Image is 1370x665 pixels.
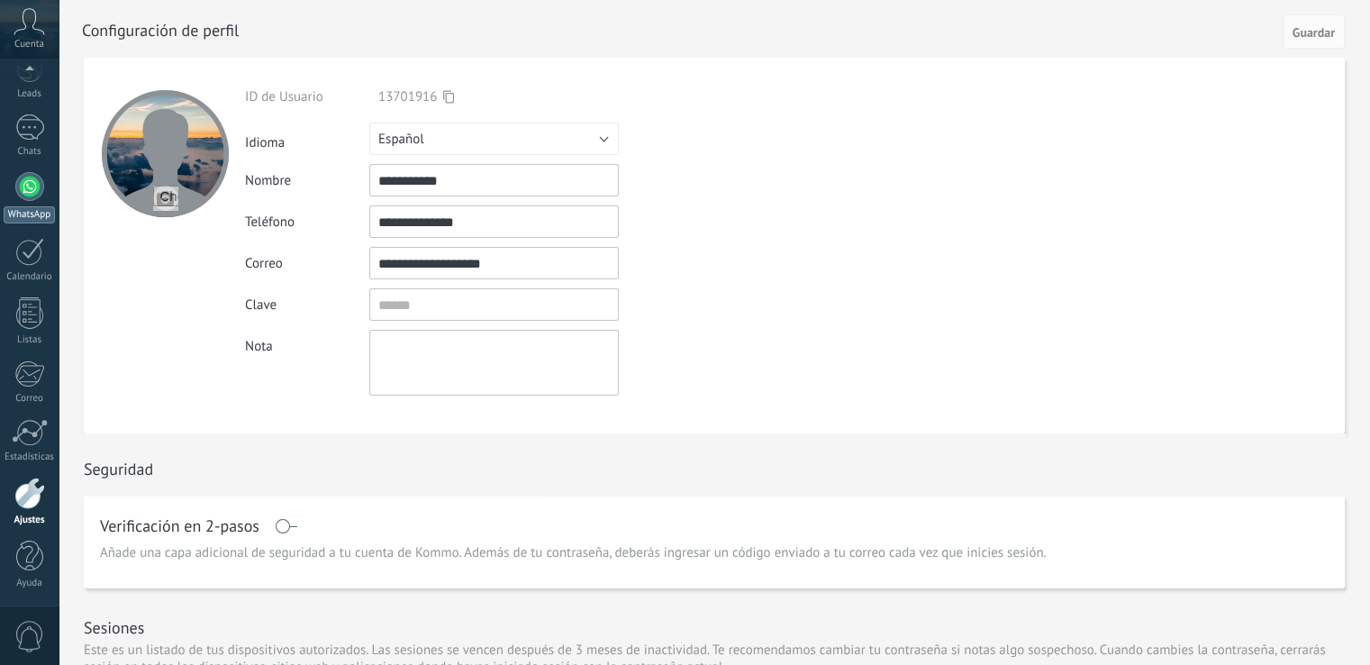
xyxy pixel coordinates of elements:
div: WhatsApp [4,206,55,223]
span: Cuenta [14,39,44,50]
button: Guardar [1283,14,1345,49]
div: Nombre [245,172,369,189]
div: Idioma [245,127,369,151]
span: 13701916 [378,88,437,105]
span: Añade una capa adicional de seguridad a tu cuenta de Kommo. Además de tu contraseña, deberás ingr... [100,544,1047,562]
h1: Sesiones [84,617,144,638]
button: Español [369,123,619,155]
div: Leads [4,88,56,100]
div: Chats [4,146,56,158]
h1: Seguridad [84,459,153,479]
div: Nota [245,330,369,355]
div: Estadísticas [4,451,56,463]
span: Español [378,131,424,148]
div: Clave [245,296,369,314]
h1: Verificación en 2-pasos [100,519,259,533]
div: Ajustes [4,515,56,526]
div: Correo [4,393,56,405]
div: Correo [245,255,369,272]
div: Teléfono [245,214,369,231]
div: ID de Usuario [245,88,369,105]
span: Guardar [1293,26,1335,39]
div: Calendario [4,271,56,283]
div: Ayuda [4,578,56,589]
div: Listas [4,334,56,346]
